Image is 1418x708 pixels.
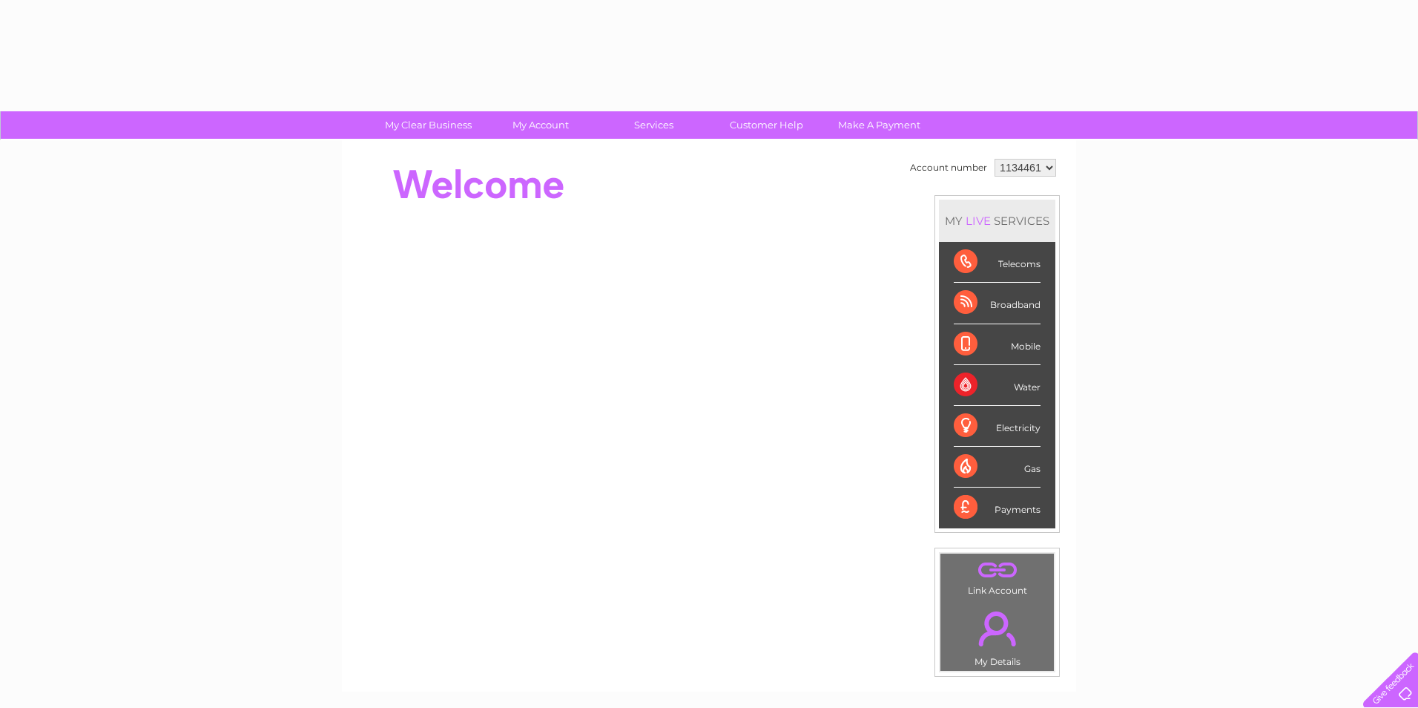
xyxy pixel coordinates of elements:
div: Mobile [954,324,1041,365]
a: Services [593,111,715,139]
div: Payments [954,488,1041,528]
div: Electricity [954,406,1041,447]
div: Gas [954,447,1041,488]
div: LIVE [963,214,994,228]
div: Telecoms [954,242,1041,283]
td: Link Account [940,553,1055,600]
a: My Clear Business [367,111,489,139]
div: Broadband [954,283,1041,324]
a: Customer Help [705,111,828,139]
td: Account number [906,155,991,180]
div: Water [954,365,1041,406]
div: MY SERVICES [939,200,1055,242]
a: . [944,603,1050,655]
td: My Details [940,599,1055,672]
a: My Account [480,111,602,139]
a: Make A Payment [818,111,940,139]
a: . [944,557,1050,583]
